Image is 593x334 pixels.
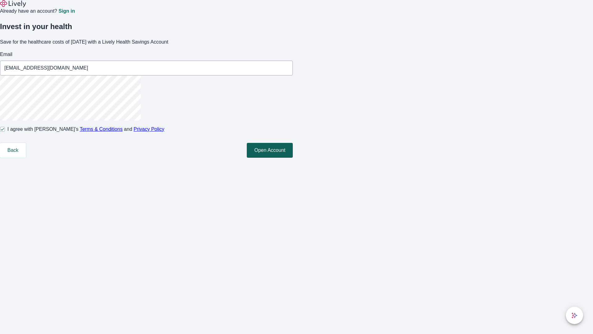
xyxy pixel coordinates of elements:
button: chat [566,307,583,324]
a: Privacy Policy [134,126,165,132]
a: Sign in [58,9,75,14]
button: Open Account [247,143,293,158]
a: Terms & Conditions [80,126,123,132]
span: I agree with [PERSON_NAME]’s and [7,126,164,133]
svg: Lively AI Assistant [571,312,578,319]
